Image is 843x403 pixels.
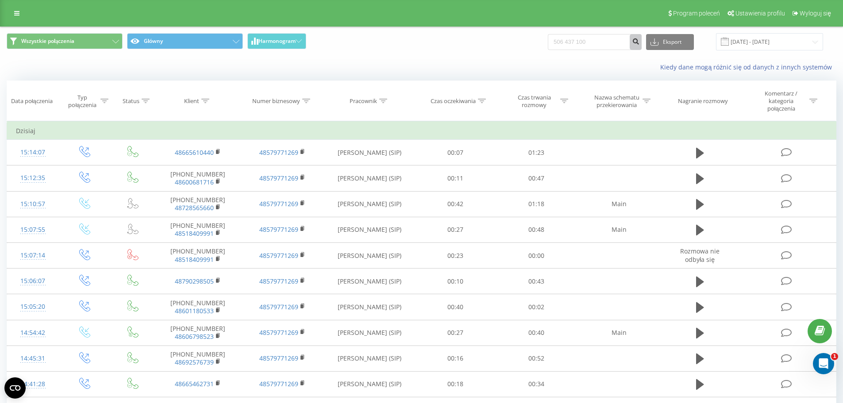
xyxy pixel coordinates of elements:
[156,217,240,242] td: [PHONE_NUMBER]
[324,345,415,371] td: [PERSON_NAME] (SIP)
[16,144,50,161] div: 15:14:07
[16,196,50,213] div: 15:10:57
[496,320,577,345] td: 00:40
[496,140,577,165] td: 01:23
[16,298,50,315] div: 15:05:20
[324,140,415,165] td: [PERSON_NAME] (SIP)
[175,307,214,315] a: 48601180533
[175,203,214,212] a: 48728565660
[831,353,838,360] span: 1
[593,94,640,109] div: Nazwa schematu przekierowania
[259,380,298,388] a: 48579771269
[11,97,53,105] div: Data połączenia
[156,320,240,345] td: [PHONE_NUMBER]
[156,165,240,191] td: [PHONE_NUMBER]
[16,221,50,238] div: 15:07:55
[123,97,139,105] div: Status
[184,97,199,105] div: Klient
[496,243,577,269] td: 00:00
[577,320,661,345] td: Main
[496,191,577,217] td: 01:18
[175,178,214,186] a: 48600681716
[127,33,243,49] button: Główny
[4,377,26,399] button: Open CMP widget
[175,358,214,366] a: 48692576739
[511,94,558,109] div: Czas trwania rozmowy
[175,229,214,238] a: 48518409991
[496,165,577,191] td: 00:47
[496,345,577,371] td: 00:52
[259,174,298,182] a: 48579771269
[175,255,214,264] a: 48518409991
[16,273,50,290] div: 15:06:07
[156,294,240,320] td: [PHONE_NUMBER]
[496,371,577,397] td: 00:34
[496,269,577,294] td: 00:43
[324,217,415,242] td: [PERSON_NAME] (SIP)
[800,10,831,17] span: Wyloguj się
[175,148,214,157] a: 48665610440
[259,354,298,362] a: 48579771269
[16,169,50,187] div: 15:12:35
[415,320,496,345] td: 00:27
[350,97,377,105] div: Pracownik
[259,200,298,208] a: 48579771269
[175,380,214,388] a: 48665462731
[156,243,240,269] td: [PHONE_NUMBER]
[646,34,694,50] button: Eksport
[175,277,214,285] a: 48790298505
[415,269,496,294] td: 00:10
[16,247,50,264] div: 15:07:14
[415,191,496,217] td: 00:42
[678,97,728,105] div: Nagranie rozmowy
[259,225,298,234] a: 48579771269
[259,148,298,157] a: 48579771269
[7,122,836,140] td: Dzisiaj
[156,345,240,371] td: [PHONE_NUMBER]
[324,165,415,191] td: [PERSON_NAME] (SIP)
[156,191,240,217] td: [PHONE_NUMBER]
[252,97,300,105] div: Numer biznesowy
[259,277,298,285] a: 48579771269
[415,165,496,191] td: 00:11
[548,34,642,50] input: Wyszukiwanie według numeru
[16,350,50,367] div: 14:45:31
[324,269,415,294] td: [PERSON_NAME] (SIP)
[258,38,296,44] span: Harmonogram
[259,303,298,311] a: 48579771269
[16,324,50,342] div: 14:54:42
[415,294,496,320] td: 00:40
[66,94,98,109] div: Typ połączenia
[415,371,496,397] td: 00:18
[21,38,74,45] span: Wszystkie połączenia
[577,191,661,217] td: Main
[7,33,123,49] button: Wszystkie połączenia
[247,33,306,49] button: Harmonogram
[16,376,50,393] div: 14:41:28
[577,217,661,242] td: Main
[755,90,807,112] div: Komentarz / kategoria połączenia
[673,10,720,17] span: Program poleceń
[415,217,496,242] td: 00:27
[496,217,577,242] td: 00:48
[415,140,496,165] td: 00:07
[735,10,785,17] span: Ustawienia profilu
[813,353,834,374] iframe: Intercom live chat
[415,345,496,371] td: 00:16
[431,97,476,105] div: Czas oczekiwania
[660,63,836,71] a: Kiedy dane mogą różnić się od danych z innych systemów
[324,191,415,217] td: [PERSON_NAME] (SIP)
[175,332,214,341] a: 48606798523
[259,328,298,337] a: 48579771269
[680,247,720,263] span: Rozmowa nie odbyła się
[324,320,415,345] td: [PERSON_NAME] (SIP)
[259,251,298,260] a: 48579771269
[324,243,415,269] td: [PERSON_NAME] (SIP)
[415,243,496,269] td: 00:23
[324,371,415,397] td: [PERSON_NAME] (SIP)
[324,294,415,320] td: [PERSON_NAME] (SIP)
[496,294,577,320] td: 00:02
